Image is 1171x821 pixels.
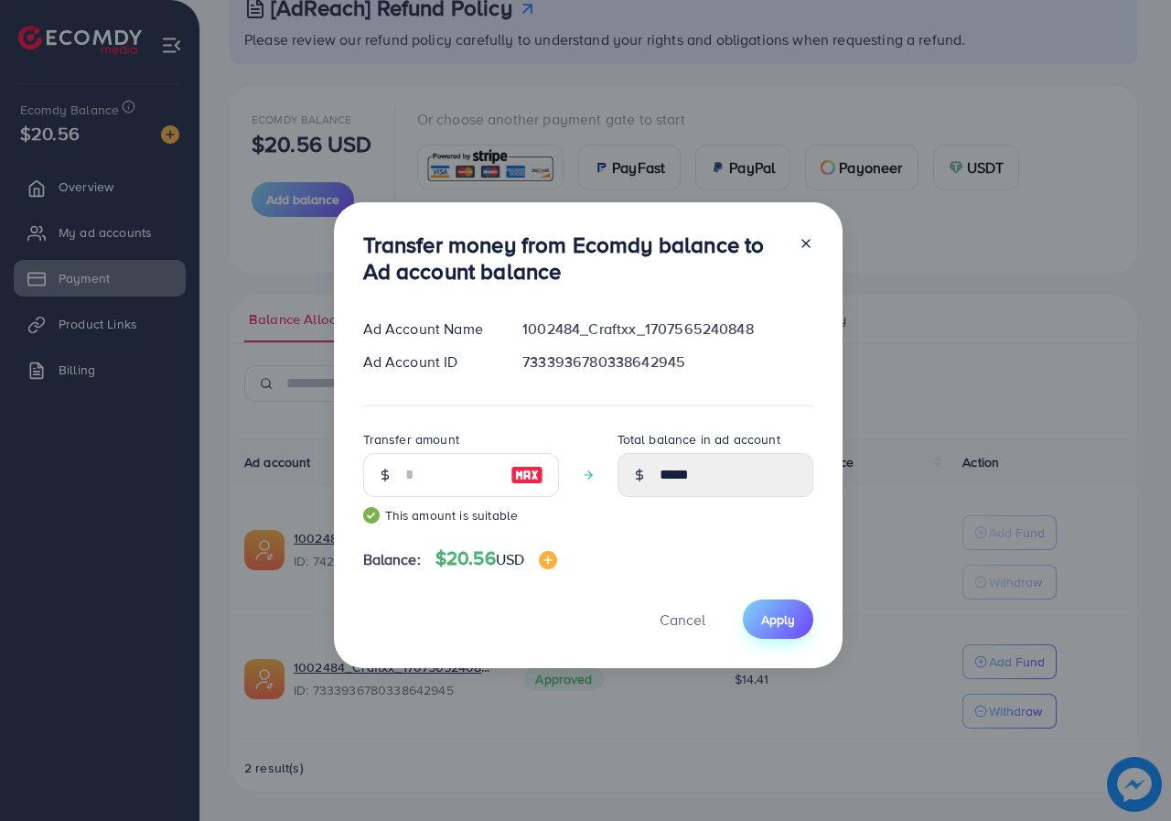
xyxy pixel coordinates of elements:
[363,549,421,570] span: Balance:
[363,232,784,285] h3: Transfer money from Ecomdy balance to Ad account balance
[349,351,509,373] div: Ad Account ID
[435,547,557,570] h4: $20.56
[363,506,559,524] small: This amount is suitable
[660,610,705,630] span: Cancel
[618,430,780,448] label: Total balance in ad account
[539,551,557,569] img: image
[743,600,813,639] button: Apply
[510,464,543,486] img: image
[508,319,827,340] div: 1002484_Craftxx_1707565240848
[349,319,509,340] div: Ad Account Name
[508,351,827,373] div: 7333936780338642945
[761,610,795,629] span: Apply
[496,549,524,569] span: USD
[363,430,459,448] label: Transfer amount
[637,600,728,639] button: Cancel
[363,507,380,524] img: guide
